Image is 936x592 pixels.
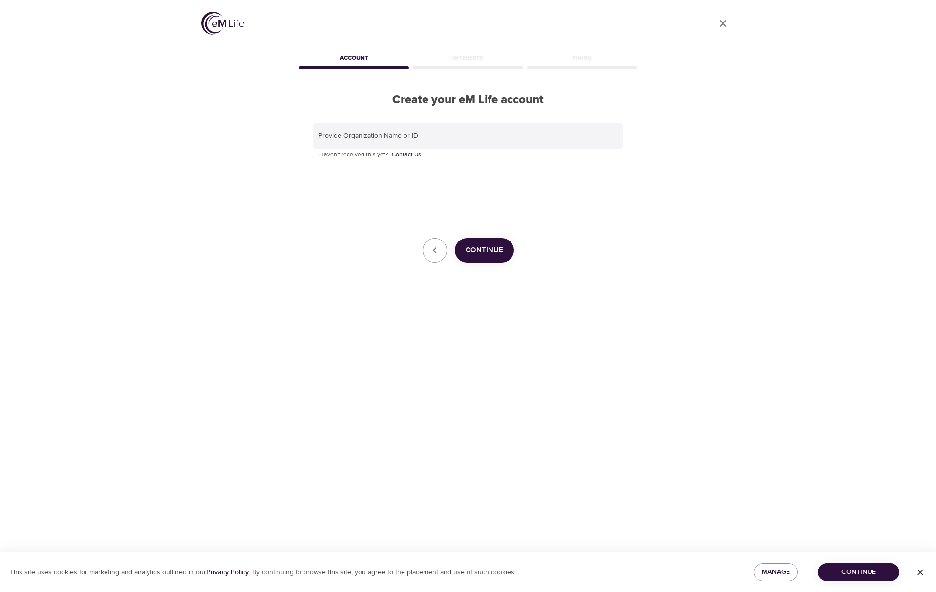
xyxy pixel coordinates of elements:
[319,150,617,160] p: Haven't received this yet?
[201,12,244,35] img: logo
[826,566,892,578] span: Continue
[754,563,798,581] button: Manage
[297,93,639,107] h2: Create your eM Life account
[206,568,249,577] a: Privacy Policy
[455,238,514,263] button: Continue
[466,244,503,257] span: Continue
[392,150,421,160] a: Contact Us
[711,12,735,35] a: close
[818,563,899,581] button: Continue
[762,566,790,578] span: Manage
